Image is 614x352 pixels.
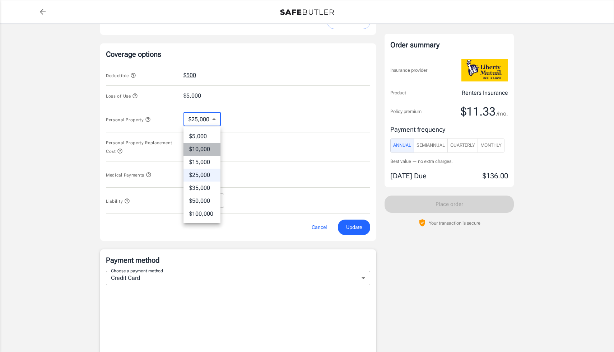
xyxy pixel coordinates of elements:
[183,182,220,194] li: $35,000
[183,207,220,220] li: $100,000
[183,130,220,143] li: $5,000
[183,169,220,182] li: $25,000
[183,194,220,207] li: $50,000
[183,156,220,169] li: $15,000
[183,143,220,156] li: $10,000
